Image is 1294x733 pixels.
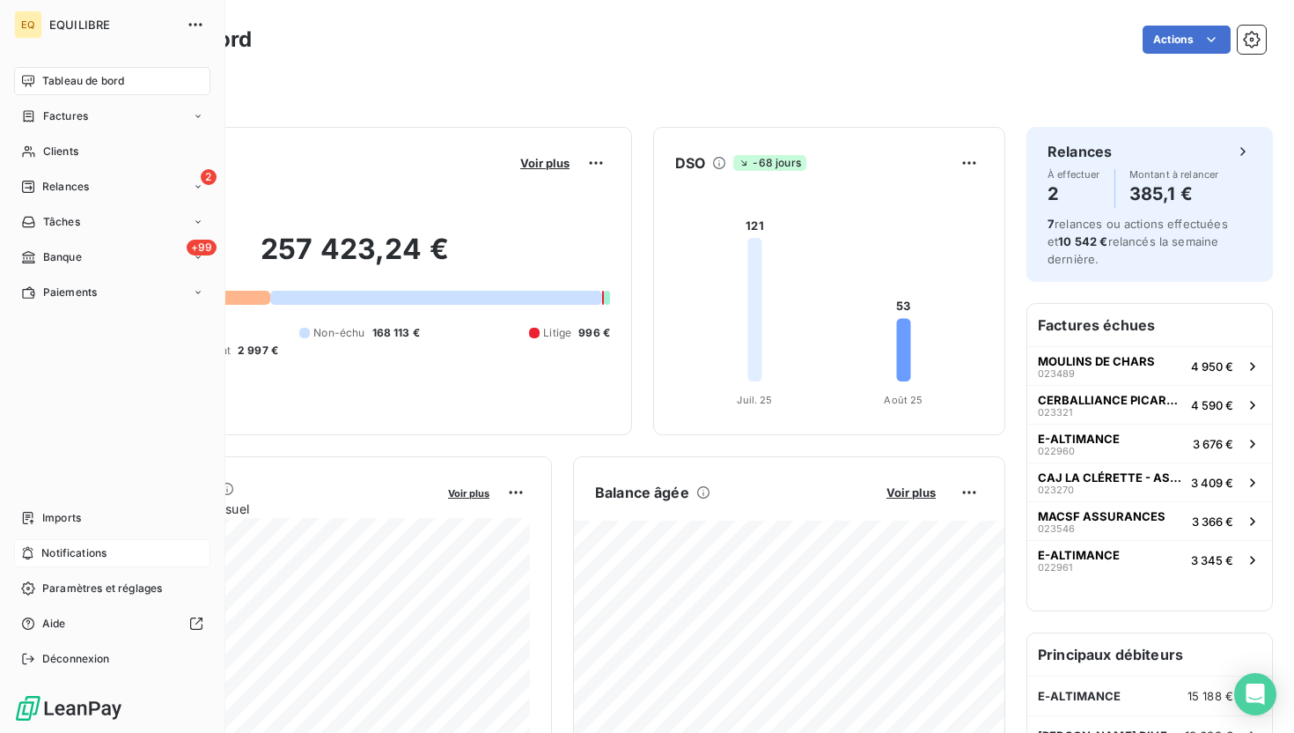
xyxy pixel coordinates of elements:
[42,510,81,526] span: Imports
[443,485,495,500] button: Voir plus
[1038,432,1120,446] span: E-ALTIMANCE
[520,156,570,170] span: Voir plus
[14,11,42,39] div: EQ
[14,278,210,307] a: Paiements
[1129,169,1219,180] span: Montant à relancer
[1191,398,1233,412] span: 4 590 €
[543,325,571,341] span: Litige
[1027,346,1272,385] button: MOULINS DE CHARS0234894 950 €
[14,574,210,603] a: Paramètres et réglages
[14,504,210,532] a: Imports
[737,394,772,406] tspan: Juil. 25
[41,545,107,561] span: Notifications
[1038,689,1121,703] span: E-ALTIMANCE
[14,102,210,130] a: Factures
[42,179,89,195] span: Relances
[14,208,210,236] a: Tâches
[1027,540,1272,579] button: E-ALTIMANCE0229613 345 €
[43,144,78,159] span: Clients
[43,249,82,265] span: Banque
[1193,437,1233,451] span: 3 676 €
[1038,485,1074,495] span: 023270
[372,325,420,341] span: 168 113 €
[733,155,805,171] span: -68 jours
[675,152,705,174] h6: DSO
[201,169,217,185] span: 2
[1038,562,1072,573] span: 022961
[1048,217,1228,266] span: relances ou actions effectuées et relancés la semaine dernière.
[1191,553,1233,567] span: 3 345 €
[1048,217,1055,231] span: 7
[1048,141,1112,162] h6: Relances
[187,240,217,255] span: +99
[99,500,436,518] span: Chiffre d'affaires mensuel
[884,394,923,406] tspan: Août 25
[1048,169,1100,180] span: À effectuer
[1038,393,1184,407] span: CERBALLIANCE PICARDIE
[1027,424,1272,463] button: E-ALTIMANCE0229603 676 €
[14,243,210,271] a: +99Banque
[14,694,123,722] img: Logo LeanPay
[1038,523,1075,534] span: 023546
[1192,515,1233,529] span: 3 366 €
[238,343,278,359] span: 2 997 €
[42,581,162,596] span: Paramètres et réglages
[1048,180,1100,208] h4: 2
[448,487,489,500] span: Voir plus
[1038,446,1075,456] span: 022960
[1191,476,1233,490] span: 3 409 €
[1129,180,1219,208] h4: 385,1 €
[578,325,610,341] span: 996 €
[1027,463,1272,501] button: CAJ LA CLÉRETTE - ASSOCIATION PAPILLONS0232703 409 €
[1038,509,1165,523] span: MACSF ASSURANCES
[14,67,210,95] a: Tableau de bord
[1038,368,1075,379] span: 023489
[1038,470,1184,485] span: CAJ LA CLÉRETTE - ASSOCIATION PAPILLONS
[881,485,941,500] button: Voir plus
[43,214,80,230] span: Tâches
[1027,304,1272,346] h6: Factures échues
[1027,385,1272,424] button: CERBALLIANCE PICARDIE0233214 590 €
[1027,633,1272,676] h6: Principaux débiteurs
[43,108,88,124] span: Factures
[886,485,936,500] span: Voir plus
[1191,359,1233,374] span: 4 950 €
[14,137,210,166] a: Clients
[1038,548,1120,562] span: E-ALTIMANCE
[42,616,66,632] span: Aide
[1058,234,1107,248] span: 10 542 €
[99,232,610,285] h2: 257 423,24 €
[14,610,210,638] a: Aide
[42,73,124,89] span: Tableau de bord
[1027,501,1272,540] button: MACSF ASSURANCES0235463 366 €
[1234,673,1276,715] div: Open Intercom Messenger
[1038,354,1155,368] span: MOULINS DE CHARS
[1187,689,1233,703] span: 15 188 €
[1038,407,1072,418] span: 023321
[1143,26,1231,54] button: Actions
[43,285,97,300] span: Paiements
[595,482,689,503] h6: Balance âgée
[313,325,364,341] span: Non-échu
[515,155,575,171] button: Voir plus
[42,651,110,667] span: Déconnexion
[14,173,210,201] a: 2Relances
[49,18,176,32] span: EQUILIBRE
